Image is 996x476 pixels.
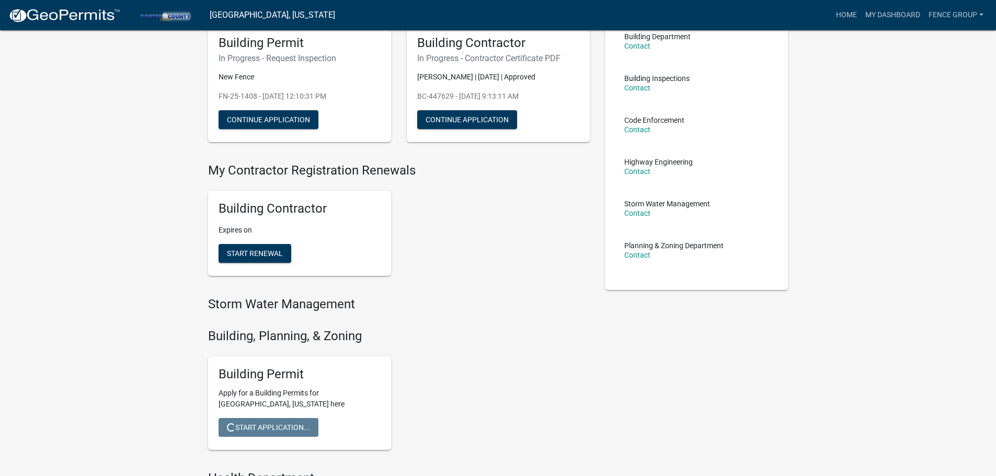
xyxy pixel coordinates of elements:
span: Start Application... [227,423,310,432]
h5: Building Contractor [219,201,381,216]
p: Highway Engineering [624,158,693,166]
p: BC-447629 - [DATE] 9:13:11 AM [417,91,579,102]
a: Fence Group [924,5,988,25]
img: Porter County, Indiana [129,8,201,22]
h4: Storm Water Management [208,297,590,312]
a: My Dashboard [861,5,924,25]
span: Start Renewal [227,249,283,258]
a: Contact [624,209,650,217]
a: Contact [624,42,650,50]
p: [PERSON_NAME] | [DATE] | Approved [417,72,579,83]
p: Code Enforcement [624,117,684,124]
a: Contact [624,251,650,259]
button: Start Renewal [219,244,291,263]
a: Contact [624,84,650,92]
p: Building Department [624,33,691,40]
h6: In Progress - Request Inspection [219,53,381,63]
h4: My Contractor Registration Renewals [208,163,590,178]
p: New Fence [219,72,381,83]
p: Storm Water Management [624,200,710,207]
button: Continue Application [417,110,517,129]
a: Contact [624,125,650,134]
h6: In Progress - Contractor Certificate PDF [417,53,579,63]
p: FN-25-1408 - [DATE] 12:10:31 PM [219,91,381,102]
p: Building Inspections [624,75,690,82]
h5: Building Permit [219,36,381,51]
a: [GEOGRAPHIC_DATA], [US_STATE] [210,6,335,24]
button: Start Application... [219,418,318,437]
h5: Building Permit [219,367,381,382]
wm-registration-list-section: My Contractor Registration Renewals [208,163,590,284]
a: Home [832,5,861,25]
p: Planning & Zoning Department [624,242,724,249]
button: Continue Application [219,110,318,129]
h5: Building Contractor [417,36,579,51]
p: Expires on [219,225,381,236]
p: Apply for a Building Permits for [GEOGRAPHIC_DATA], [US_STATE] here [219,388,381,410]
h4: Building, Planning, & Zoning [208,329,590,344]
a: Contact [624,167,650,176]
